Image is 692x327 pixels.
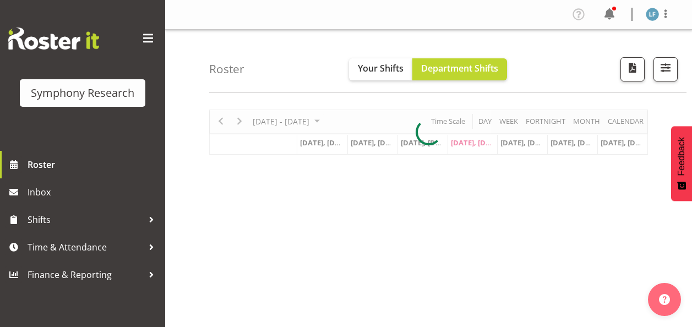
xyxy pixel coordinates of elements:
[209,63,244,75] h4: Roster
[659,294,670,305] img: help-xxl-2.png
[349,58,412,80] button: Your Shifts
[28,239,143,255] span: Time & Attendance
[28,156,160,173] span: Roster
[31,85,134,101] div: Symphony Research
[412,58,507,80] button: Department Shifts
[620,57,645,81] button: Download a PDF of the roster according to the set date range.
[28,211,143,228] span: Shifts
[8,28,99,50] img: Rosterit website logo
[677,137,686,176] span: Feedback
[421,62,498,74] span: Department Shifts
[28,184,160,200] span: Inbox
[28,266,143,283] span: Finance & Reporting
[646,8,659,21] img: lolo-fiaola1981.jpg
[653,57,678,81] button: Filter Shifts
[358,62,404,74] span: Your Shifts
[671,126,692,201] button: Feedback - Show survey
